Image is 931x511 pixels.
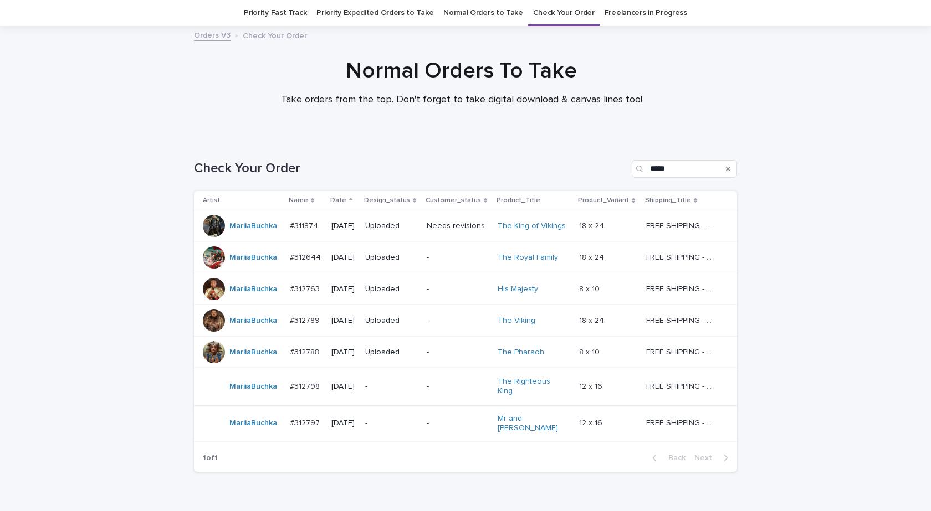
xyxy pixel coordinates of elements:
p: [DATE] [331,221,356,231]
a: The Righteous King [498,377,567,396]
p: - [427,348,489,357]
tr: MariiaBuchka #312788#312788 [DATE]Uploaded-The Pharaoh 8 x 108 x 10 FREE SHIPPING - preview in 1-... [194,337,737,368]
p: [DATE] [331,419,356,428]
p: Uploaded [365,316,418,326]
a: MariiaBuchka [229,285,277,294]
p: Uploaded [365,348,418,357]
p: #312789 [290,314,322,326]
a: His Majesty [498,285,538,294]
p: Customer_status [426,194,481,207]
p: [DATE] [331,316,356,326]
span: Next [694,454,719,462]
p: Uploaded [365,253,418,262]
a: Mr and [PERSON_NAME] [498,414,567,433]
tr: MariiaBuchka #312789#312789 [DATE]Uploaded-The Viking 18 x 2418 x 24 FREE SHIPPING - preview in 1... [194,305,737,337]
p: 1 of 1 [194,445,227,472]
p: FREE SHIPPING - preview in 1-2 business days, after your approval delivery will take 5-10 b.d. [646,219,718,231]
p: - [427,419,489,428]
p: Artist [203,194,220,207]
p: - [427,382,489,391]
p: Shipping_Title [645,194,691,207]
p: FREE SHIPPING - preview in 1-2 business days, after your approval delivery will take 5-10 b.d. [646,251,718,262]
p: - [427,316,489,326]
p: FREE SHIPPING - preview in 1-2 business days, after your approval delivery will take 5-10 b.d. [646,416,718,428]
p: FREE SHIPPING - preview in 1-2 business days, after your approval delivery will take 5-10 b.d. [646,345,718,357]
p: #312788 [290,345,321,357]
a: MariiaBuchka [229,382,277,391]
p: [DATE] [331,348,356,357]
p: 12 x 16 [579,416,605,428]
p: [DATE] [331,253,356,262]
p: Date [330,194,346,207]
p: Check Your Order [243,29,307,41]
p: - [365,419,418,428]
a: MariiaBuchka [229,253,277,262]
button: Next [690,453,737,463]
p: #312644 [290,251,323,262]
p: - [427,285,489,294]
p: 18 x 24 [579,314,606,326]
tr: MariiaBuchka #312763#312763 [DATE]Uploaded-His Majesty 8 x 108 x 10 FREE SHIPPING - preview in 1-... [194,273,737,305]
a: The King of Vikings [498,221,566,231]
a: The Viking [498,316,535,326]
p: FREE SHIPPING - preview in 1-2 business days, after your approval delivery will take 5-10 b.d. [646,314,718,326]
p: - [427,253,489,262]
p: 18 x 24 [579,251,606,262]
p: 8 x 10 [579,282,602,294]
p: #312798 [290,380,322,391]
p: - [365,382,418,391]
p: #312763 [290,282,322,294]
p: [DATE] [331,382,356,391]
a: The Pharaoh [498,348,544,357]
p: 8 x 10 [579,345,602,357]
p: Uploaded [365,221,418,231]
h1: Check Your Order [194,161,627,177]
tr: MariiaBuchka #312798#312798 [DATE]--The Righteous King 12 x 1612 x 16 FREE SHIPPING - preview in ... [194,368,737,405]
p: Design_status [364,194,410,207]
span: Back [662,454,686,462]
p: #312797 [290,416,322,428]
p: Product_Title [497,194,540,207]
tr: MariiaBuchka #312644#312644 [DATE]Uploaded-The Royal Family 18 x 2418 x 24 FREE SHIPPING - previe... [194,242,737,273]
tr: MariiaBuchka #311874#311874 [DATE]UploadedNeeds revisionsThe King of Vikings 18 x 2418 x 24 FREE ... [194,210,737,242]
p: Needs revisions [427,221,489,231]
p: Take orders from the top. Don't forget to take digital download & canvas lines too! [240,94,683,106]
p: #311874 [290,219,320,231]
a: Orders V3 [194,28,231,41]
a: MariiaBuchka [229,419,277,428]
h1: Normal Orders To Take [190,58,733,84]
button: Back [643,453,690,463]
a: The Royal Family [498,253,558,262]
p: [DATE] [331,285,356,294]
p: FREE SHIPPING - preview in 1-2 business days, after your approval delivery will take 5-10 b.d. [646,282,718,294]
a: MariiaBuchka [229,348,277,357]
p: Uploaded [365,285,418,294]
p: FREE SHIPPING - preview in 1-2 business days, after your approval delivery will take 5-10 b.d. [646,380,718,391]
tr: MariiaBuchka #312797#312797 [DATE]--Mr and [PERSON_NAME] 12 x 1612 x 16 FREE SHIPPING - preview i... [194,405,737,442]
a: MariiaBuchka [229,221,277,231]
p: Product_Variant [578,194,629,207]
p: 12 x 16 [579,380,605,391]
p: Name [289,194,308,207]
p: 18 x 24 [579,219,606,231]
input: Search [632,160,737,178]
a: MariiaBuchka [229,316,277,326]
